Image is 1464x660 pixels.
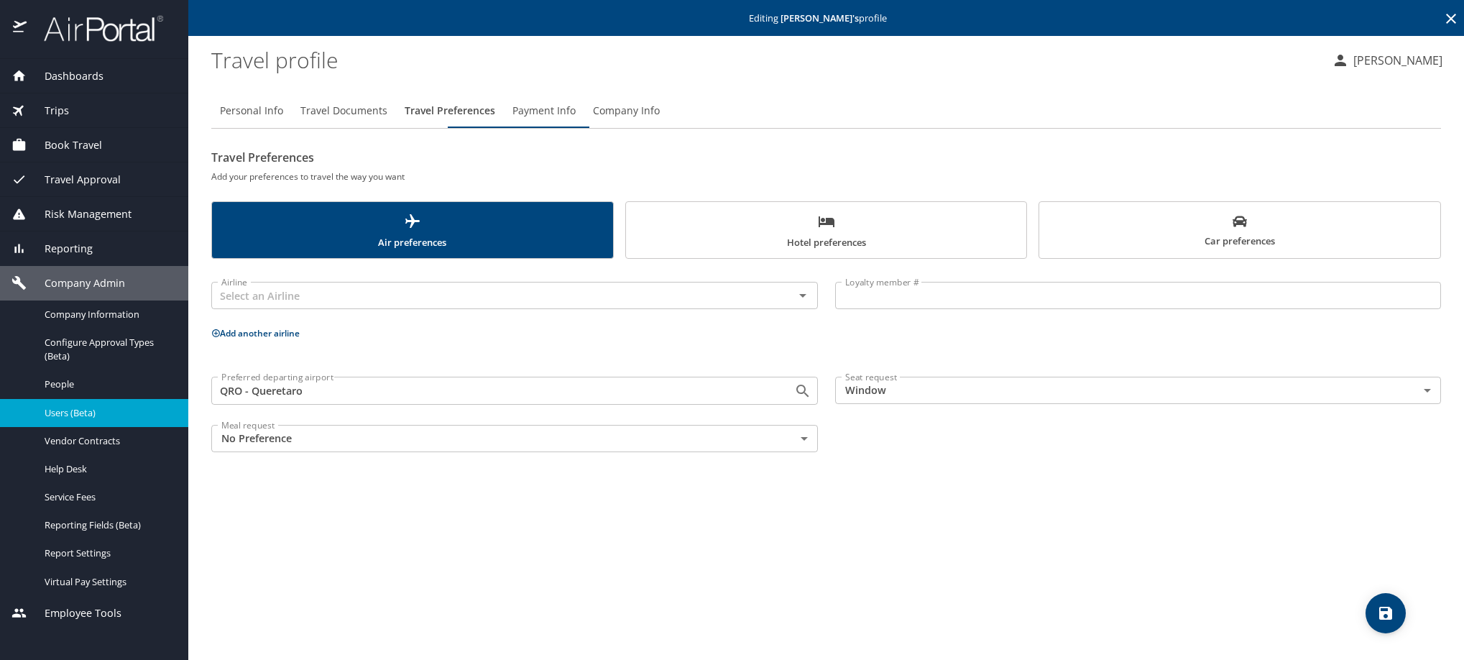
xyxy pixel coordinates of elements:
span: Dashboards [27,68,103,84]
div: scrollable force tabs example [211,201,1441,259]
span: Virtual Pay Settings [45,575,171,589]
span: Report Settings [45,546,171,560]
p: [PERSON_NAME] [1349,52,1442,69]
span: Trips [27,103,69,119]
div: Profile [211,93,1441,128]
h1: Travel profile [211,37,1320,82]
p: Editing profile [193,14,1460,23]
span: Travel Documents [300,102,387,120]
input: Select an Airline [216,286,771,305]
span: Service Fees [45,490,171,504]
button: save [1366,593,1406,633]
span: Company Admin [27,275,125,291]
button: Add another airline [211,327,300,339]
span: Reporting Fields (Beta) [45,518,171,532]
img: airportal-logo.png [28,14,163,42]
span: Configure Approval Types (Beta) [45,336,171,363]
span: Personal Info [220,102,283,120]
span: Vendor Contracts [45,434,171,448]
span: People [45,377,171,391]
span: Users (Beta) [45,406,171,420]
span: Travel Preferences [405,102,495,120]
button: Open [793,381,813,401]
strong: [PERSON_NAME] 's [781,12,859,24]
button: Open [793,285,813,306]
span: Payment Info [512,102,576,120]
button: [PERSON_NAME] [1326,47,1448,73]
span: Company Info [593,102,660,120]
span: Risk Management [27,206,132,222]
h6: Add your preferences to travel the way you want [211,169,1441,184]
span: Employee Tools [27,605,121,621]
h2: Travel Preferences [211,146,1441,169]
span: Hotel preferences [635,213,1018,251]
span: Car preferences [1048,214,1432,249]
input: Search for and select an airport [216,381,771,400]
span: Air preferences [221,213,604,251]
span: Reporting [27,241,93,257]
span: Help Desk [45,462,171,476]
span: Book Travel [27,137,102,153]
div: No Preference [211,425,818,452]
span: Company Information [45,308,171,321]
div: Window [835,377,1442,404]
span: Travel Approval [27,172,121,188]
img: icon-airportal.png [13,14,28,42]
